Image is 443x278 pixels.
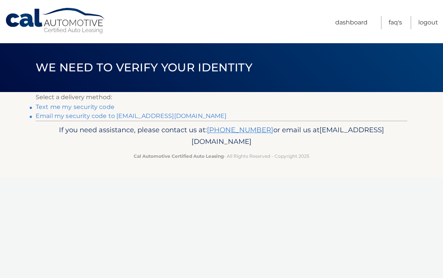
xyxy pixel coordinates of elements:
[335,16,368,29] a: Dashboard
[36,92,407,103] p: Select a delivery method:
[41,124,402,148] p: If you need assistance, please contact us at: or email us at
[36,112,227,119] a: Email my security code to [EMAIL_ADDRESS][DOMAIN_NAME]
[41,152,402,160] p: - All Rights Reserved - Copyright 2025
[418,16,438,29] a: Logout
[207,125,273,134] a: [PHONE_NUMBER]
[36,60,252,74] span: We need to verify your identity
[5,8,106,34] a: Cal Automotive
[389,16,402,29] a: FAQ's
[36,103,115,110] a: Text me my security code
[134,153,224,159] strong: Cal Automotive Certified Auto Leasing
